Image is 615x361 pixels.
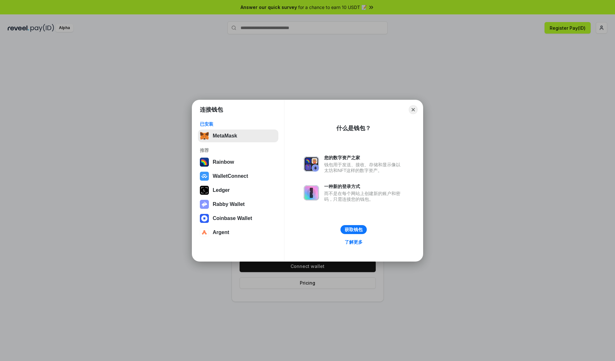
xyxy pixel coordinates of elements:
[213,216,252,221] div: Coinbase Wallet
[200,214,209,223] img: svg+xml,%3Csvg%20width%3D%2228%22%20height%3D%2228%22%20viewBox%3D%220%200%2028%2028%22%20fill%3D...
[198,212,278,225] button: Coinbase Wallet
[304,185,319,200] img: svg+xml,%3Csvg%20xmlns%3D%22http%3A%2F%2Fwww.w3.org%2F2000%2Fsvg%22%20fill%3D%22none%22%20viewBox...
[324,162,404,173] div: 钱包用于发送、接收、存储和显示像以太坊和NFT这样的数字资产。
[213,133,237,139] div: MetaMask
[213,173,248,179] div: WalletConnect
[324,184,404,189] div: 一种新的登录方式
[200,106,223,114] h1: 连接钱包
[200,158,209,167] img: svg+xml,%3Csvg%20width%3D%22120%22%20height%3D%22120%22%20viewBox%3D%220%200%20120%20120%22%20fil...
[304,156,319,172] img: svg+xml,%3Csvg%20xmlns%3D%22http%3A%2F%2Fwww.w3.org%2F2000%2Fsvg%22%20fill%3D%22none%22%20viewBox...
[409,105,418,114] button: Close
[200,186,209,195] img: svg+xml,%3Csvg%20xmlns%3D%22http%3A%2F%2Fwww.w3.org%2F2000%2Fsvg%22%20width%3D%2228%22%20height%3...
[324,155,404,161] div: 您的数字资产之家
[200,131,209,140] img: svg+xml,%3Csvg%20fill%3D%22none%22%20height%3D%2233%22%20viewBox%3D%220%200%2035%2033%22%20width%...
[198,129,278,142] button: MetaMask
[213,201,245,207] div: Rabby Wallet
[340,225,367,234] button: 获取钱包
[213,187,230,193] div: Ledger
[324,191,404,202] div: 而不是在每个网站上创建新的账户和密码，只需连接您的钱包。
[200,147,276,153] div: 推荐
[198,156,278,169] button: Rainbow
[198,184,278,197] button: Ledger
[198,198,278,211] button: Rabby Wallet
[200,200,209,209] img: svg+xml,%3Csvg%20xmlns%3D%22http%3A%2F%2Fwww.w3.org%2F2000%2Fsvg%22%20fill%3D%22none%22%20viewBox...
[345,227,363,232] div: 获取钱包
[200,172,209,181] img: svg+xml,%3Csvg%20width%3D%2228%22%20height%3D%2228%22%20viewBox%3D%220%200%2028%2028%22%20fill%3D...
[200,228,209,237] img: svg+xml,%3Csvg%20width%3D%2228%22%20height%3D%2228%22%20viewBox%3D%220%200%2028%2028%22%20fill%3D...
[200,121,276,127] div: 已安装
[213,159,234,165] div: Rainbow
[213,230,229,235] div: Argent
[198,226,278,239] button: Argent
[336,124,371,132] div: 什么是钱包？
[198,170,278,183] button: WalletConnect
[341,238,366,246] a: 了解更多
[345,239,363,245] div: 了解更多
